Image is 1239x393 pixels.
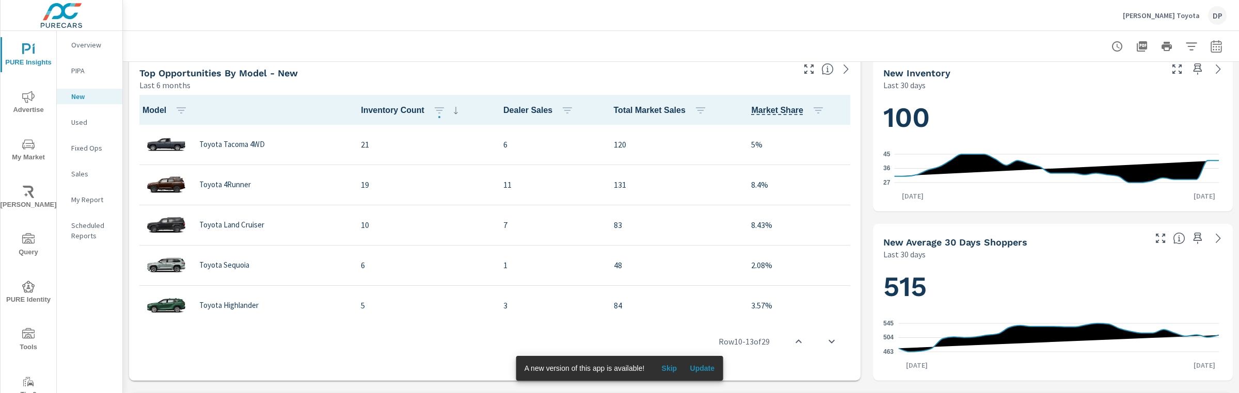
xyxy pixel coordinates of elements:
p: 6 [361,259,487,271]
div: PIPA [57,63,122,78]
p: Row 10 - 13 of 29 [719,335,770,348]
span: Dealer Sales [503,104,578,117]
p: 1 [503,259,597,271]
p: Toyota Highlander [199,301,259,310]
p: Toyota Sequoia [199,260,249,270]
span: Inventory Count [361,104,462,117]
p: Last 30 days [883,248,926,260]
p: 84 [614,299,735,312]
p: [DATE] [895,191,931,201]
div: My Report [57,192,122,207]
p: [DATE] [1186,360,1222,370]
h1: 100 [883,100,1222,135]
p: 8.43% [751,219,848,231]
p: Last 30 days [883,79,926,91]
span: Model [142,104,192,117]
button: Print Report [1156,36,1177,57]
p: My Report [71,194,114,205]
span: Tools [4,328,53,353]
div: New [57,89,122,104]
h1: 515 [883,269,1222,304]
p: Toyota Land Cruiser [199,220,264,230]
p: 19 [361,178,487,191]
p: Fixed Ops [71,143,114,153]
p: Scheduled Reports [71,220,114,241]
p: Toyota Tacoma 4WD [199,140,265,149]
span: Save this to your personalized report [1189,230,1206,247]
img: glamour [146,290,187,321]
span: Advertise [4,91,53,116]
span: Query [4,233,53,258]
span: Total Market Sales [614,104,711,117]
p: 3.57% [751,299,848,312]
p: [DATE] [1186,191,1222,201]
span: My Market [4,138,53,163]
button: Apply Filters [1181,36,1202,57]
text: 45 [883,151,891,158]
img: glamour [146,129,187,160]
a: See more details in report [1210,230,1227,247]
span: PURE Identity [4,281,53,306]
p: 11 [503,178,597,191]
span: A new version of this app is available! [525,364,645,372]
button: Make Fullscreen [801,61,817,77]
text: 27 [883,179,891,186]
p: 5 [361,299,487,312]
a: See more details in report [1210,61,1227,77]
p: Overview [71,40,114,50]
p: Toyota 4Runner [199,180,251,189]
span: Save this to your personalized report [1189,61,1206,77]
span: PURE Insights [4,43,53,69]
div: Sales [57,166,122,182]
p: 8.4% [751,178,848,191]
div: Fixed Ops [57,140,122,156]
button: scroll to top [786,329,811,354]
h5: New Inventory [883,68,950,78]
p: 10 [361,219,487,231]
button: Make Fullscreen [1169,61,1185,77]
p: 2.08% [751,259,848,271]
button: "Export Report to PDF" [1132,36,1152,57]
span: Find the biggest opportunities within your model lineup by seeing how each model is selling in yo... [821,63,834,75]
p: 120 [614,138,735,151]
p: Last 6 months [139,79,190,91]
h5: Top Opportunities by Model - New [139,68,298,78]
p: PIPA [71,65,114,76]
span: Update [690,364,714,373]
img: glamour [146,209,187,240]
text: 545 [883,320,894,327]
p: Used [71,117,114,127]
p: New [71,91,114,102]
p: 5% [751,138,848,151]
img: glamour [146,169,187,200]
button: Make Fullscreen [1152,230,1169,247]
text: 463 [883,348,894,355]
p: Sales [71,169,114,179]
button: Skip [653,360,686,376]
span: Skip [657,364,681,373]
button: Select Date Range [1206,36,1227,57]
span: [PERSON_NAME] [4,186,53,211]
p: [DATE] [899,360,935,370]
a: See more details in report [838,61,854,77]
p: 131 [614,178,735,191]
text: 504 [883,334,894,341]
button: Update [686,360,719,376]
div: Used [57,114,122,130]
text: 36 [883,165,891,172]
span: Market Share [751,104,829,117]
div: Scheduled Reports [57,218,122,243]
p: 83 [614,219,735,231]
h5: New Average 30 Days Shoppers [883,237,1027,248]
img: glamour [146,250,187,281]
span: Model sales / Total Market Sales. [Market = within dealer PMA (or 60 miles if no PMA is defined) ... [751,104,803,117]
p: 3 [503,299,597,312]
p: 7 [503,219,597,231]
div: Overview [57,37,122,53]
button: scroll to bottom [819,329,844,354]
p: 6 [503,138,597,151]
p: [PERSON_NAME] Toyota [1123,11,1200,20]
p: 21 [361,138,487,151]
span: A rolling 30 day total of daily Shoppers on the dealership website, averaged over the selected da... [1173,232,1185,244]
p: 48 [614,259,735,271]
